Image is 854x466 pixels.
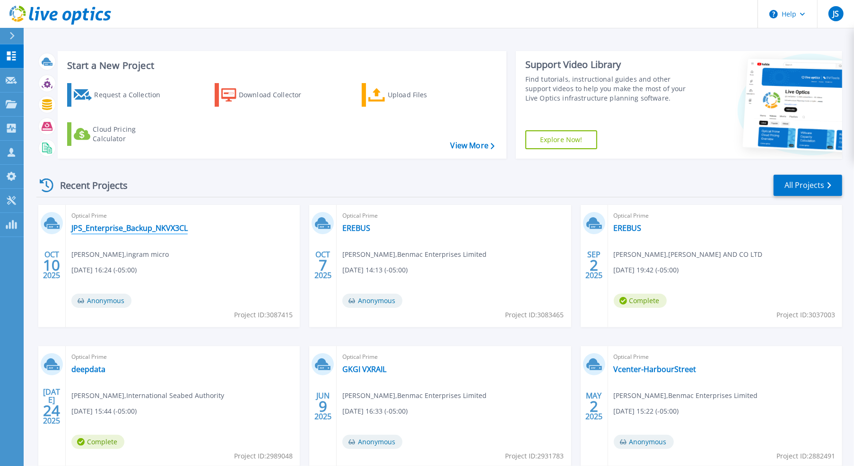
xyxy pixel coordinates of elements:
[833,10,839,17] span: JS
[93,125,168,144] div: Cloud Pricing Calculator
[67,60,494,71] h3: Start a New Project
[71,265,137,275] span: [DATE] 16:24 (-05:00)
[342,390,487,401] span: [PERSON_NAME] , Benmac Enterprises Limited
[71,223,188,233] a: JPS_Enterprise_Backup_NKVX3CL
[319,261,327,269] span: 7
[776,451,835,461] span: Project ID: 2882491
[614,223,642,233] a: EREBUS
[342,352,565,362] span: Optical Prime
[71,390,224,401] span: [PERSON_NAME] , International Seabed Authority
[774,175,842,196] a: All Projects
[71,435,124,449] span: Complete
[585,389,603,424] div: MAY 2025
[71,364,105,374] a: deepdata
[239,85,314,104] div: Download Collector
[590,261,598,269] span: 2
[590,402,598,410] span: 2
[342,435,402,449] span: Anonymous
[342,364,386,374] a: GKGI VXRAIL
[614,265,679,275] span: [DATE] 19:42 (-05:00)
[525,130,597,149] a: Explore Now!
[342,249,487,260] span: [PERSON_NAME] , Benmac Enterprises Limited
[614,352,837,362] span: Optical Prime
[314,389,332,424] div: JUN 2025
[451,141,495,150] a: View More
[71,406,137,416] span: [DATE] 15:44 (-05:00)
[505,310,564,320] span: Project ID: 3083465
[776,310,835,320] span: Project ID: 3037003
[71,211,294,221] span: Optical Prime
[614,435,674,449] span: Anonymous
[43,261,60,269] span: 10
[234,310,293,320] span: Project ID: 3087415
[342,223,370,233] a: EREBUS
[388,85,463,104] div: Upload Files
[71,249,169,260] span: [PERSON_NAME] , ingram micro
[71,352,294,362] span: Optical Prime
[234,451,293,461] span: Project ID: 2989048
[614,406,679,416] span: [DATE] 15:22 (-05:00)
[67,83,173,107] a: Request a Collection
[71,294,131,308] span: Anonymous
[342,265,408,275] span: [DATE] 14:13 (-05:00)
[342,211,565,221] span: Optical Prime
[314,248,332,282] div: OCT 2025
[614,294,667,308] span: Complete
[67,122,173,146] a: Cloud Pricing Calculator
[342,294,402,308] span: Anonymous
[614,249,763,260] span: [PERSON_NAME] , [PERSON_NAME] AND CO LTD
[43,248,61,282] div: OCT 2025
[525,75,691,103] div: Find tutorials, instructional guides and other support videos to help you make the most of your L...
[614,364,697,374] a: Vcenter-HarbourStreet
[43,407,60,415] span: 24
[525,59,691,71] div: Support Video Library
[362,83,467,107] a: Upload Files
[36,174,140,197] div: Recent Projects
[215,83,320,107] a: Download Collector
[505,451,564,461] span: Project ID: 2931783
[319,402,327,410] span: 9
[342,406,408,416] span: [DATE] 16:33 (-05:00)
[585,248,603,282] div: SEP 2025
[94,85,170,104] div: Request a Collection
[614,211,837,221] span: Optical Prime
[43,389,61,424] div: [DATE] 2025
[614,390,758,401] span: [PERSON_NAME] , Benmac Enterprises Limited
